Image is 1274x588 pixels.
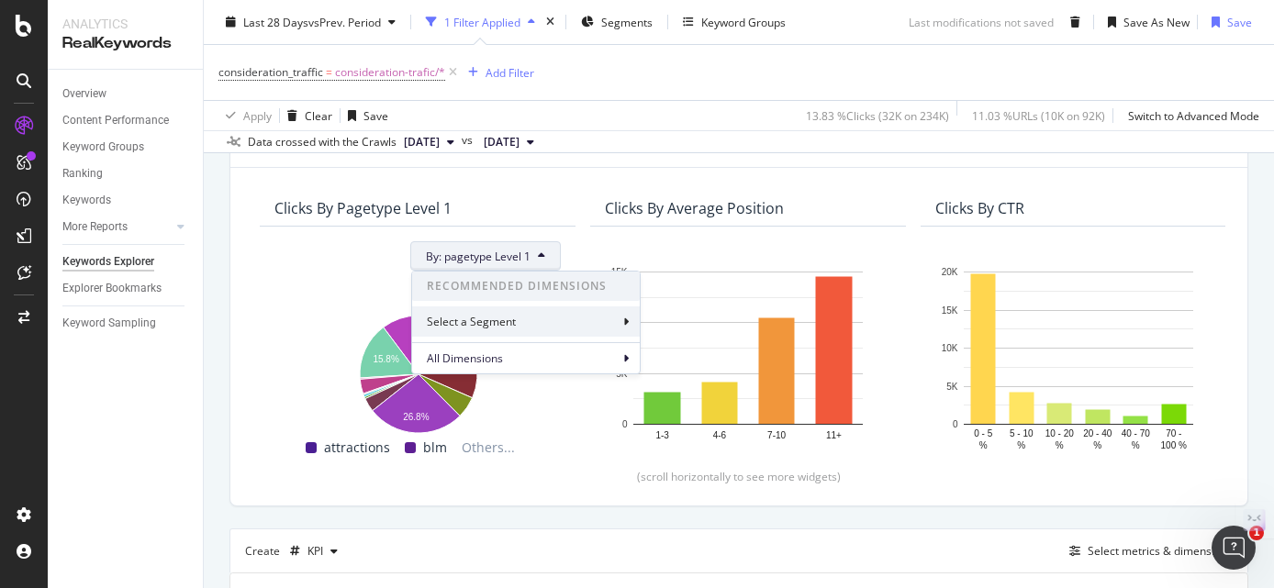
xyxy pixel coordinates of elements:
iframe: Intercom live chat [1212,526,1256,570]
text: 5 - 10 [1010,428,1034,438]
text: 20 - 40 [1083,428,1112,438]
a: Ranking [62,164,190,183]
a: Explorer Bookmarks [62,279,190,298]
div: Keyword Groups [62,138,144,157]
button: Segments [574,7,660,37]
div: Analytics [62,15,188,33]
div: 13.83 % Clicks ( 32K on 234K ) [806,107,949,123]
button: Select metrics & dimensions [1062,540,1233,562]
a: Keyword Groups [62,138,190,157]
div: 1 Filter Applied [444,14,520,29]
a: Keywords Explorer [62,252,190,272]
text: 1-3 [655,429,669,439]
span: Segments [601,14,653,29]
text: 10 - 20 [1045,428,1075,438]
div: Save [363,107,388,123]
text: 7-10 [767,429,786,439]
div: 11.03 % URLs ( 10K on 92K ) [972,107,1105,123]
button: [DATE] [397,131,462,153]
span: attractions [324,437,390,459]
div: Keyword Groups [701,14,786,29]
text: 40 - 70 [1122,428,1151,438]
button: Switch to Advanced Mode [1121,101,1259,130]
text: 15K [611,267,628,277]
span: Last 28 Days [243,14,308,29]
div: Create [245,537,345,566]
a: Keyword Sampling [62,314,190,333]
button: Save As New [1101,7,1190,37]
text: 0 - 5 [974,428,992,438]
div: Clicks By pagetype Level 1 [274,199,452,217]
text: 4-6 [713,429,727,439]
a: Overview [62,84,190,104]
div: Ranking [62,164,103,183]
span: vs [462,132,476,149]
text: 70 - [1166,428,1181,438]
text: 15.8% [373,354,398,364]
div: Data crossed with the Crawls [248,134,397,150]
text: 5K [946,381,958,391]
svg: A chart. [605,262,891,454]
div: RealKeywords [62,33,188,54]
button: Save [1204,7,1252,37]
text: % [979,440,988,450]
button: [DATE] [476,131,542,153]
text: % [1093,440,1101,450]
svg: A chart. [274,306,561,437]
div: Select metrics & dimensions [1088,543,1233,559]
div: Save [1227,14,1252,29]
span: 2025 Oct. 3rd [404,134,440,150]
div: (scroll horizontally to see more widgets) [252,468,1225,483]
span: = [326,64,332,80]
text: % [1132,440,1140,450]
div: Switch to Advanced Mode [1128,107,1259,123]
div: Clicks By Average Position [605,199,784,217]
button: KPI [283,537,345,566]
text: 20K [942,267,958,277]
span: consideration-trafic/* [335,60,445,85]
button: 1 Filter Applied [419,7,542,37]
text: % [1017,440,1025,450]
div: KPI [307,546,323,557]
div: Keywords Explorer [62,252,154,272]
button: Save [341,101,388,130]
div: Select a Segment [427,314,520,329]
button: Clear [280,101,332,130]
div: Keyword Sampling [62,314,156,333]
text: 26.8% [403,411,429,421]
a: Content Performance [62,111,190,130]
span: blm [423,437,447,459]
div: Save As New [1123,14,1190,29]
svg: A chart. [935,262,1222,454]
text: 11+ [826,429,842,439]
button: Add Filter [461,61,534,83]
span: 2025 Sep. 5th [484,134,520,150]
text: 0 [953,419,958,429]
div: Last modifications not saved [909,14,1054,29]
span: By: pagetype Level 1 [426,249,531,264]
button: Apply [218,101,272,130]
a: Keywords [62,191,190,210]
div: Overview [62,84,106,104]
div: Explorer Bookmarks [62,279,162,298]
div: Keywords [62,191,111,210]
div: Add Filter [486,64,534,80]
text: % [1056,440,1064,450]
a: More Reports [62,217,172,237]
div: More Reports [62,217,128,237]
text: 0 [622,419,628,429]
text: 100 % [1161,440,1187,450]
div: Clicks By CTR [935,199,1024,217]
span: All Dimensions [427,350,503,366]
div: Clear [305,107,332,123]
button: Last 28 DaysvsPrev. Period [218,7,403,37]
div: Apply [243,107,272,123]
text: 10K [942,343,958,353]
button: By: pagetype Level 1 [410,241,561,271]
div: Content Performance [62,111,169,130]
span: vs Prev. Period [308,14,381,29]
text: 15K [942,305,958,315]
